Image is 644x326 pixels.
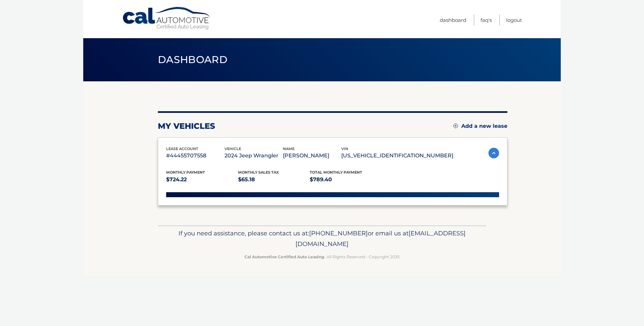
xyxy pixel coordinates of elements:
p: $789.40 [310,175,382,184]
p: $65.18 [238,175,310,184]
span: name [283,146,294,151]
p: [PERSON_NAME] [283,151,341,160]
p: - All Rights Reserved - Copyright 2025 [162,253,482,260]
span: vin [341,146,348,151]
a: Dashboard [440,15,466,26]
p: [US_VEHICLE_IDENTIFICATION_NUMBER] [341,151,453,160]
p: #44455707558 [166,151,225,160]
img: accordion-active.svg [488,148,499,158]
p: 2024 Jeep Wrangler [225,151,283,160]
span: lease account [166,146,198,151]
span: [PHONE_NUMBER] [309,229,368,237]
span: vehicle [225,146,241,151]
a: Add a new lease [453,123,507,129]
a: Logout [506,15,522,26]
a: Cal Automotive [122,7,212,30]
span: Monthly sales Tax [238,170,279,175]
img: add.svg [453,123,458,128]
strong: Cal Automotive Certified Auto Leasing [244,254,324,259]
span: Dashboard [158,53,227,66]
h2: my vehicles [158,121,215,131]
p: If you need assistance, please contact us at: or email us at [162,228,482,249]
p: $724.22 [166,175,238,184]
span: Monthly Payment [166,170,205,175]
span: Total Monthly Payment [310,170,362,175]
a: FAQ's [481,15,492,26]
